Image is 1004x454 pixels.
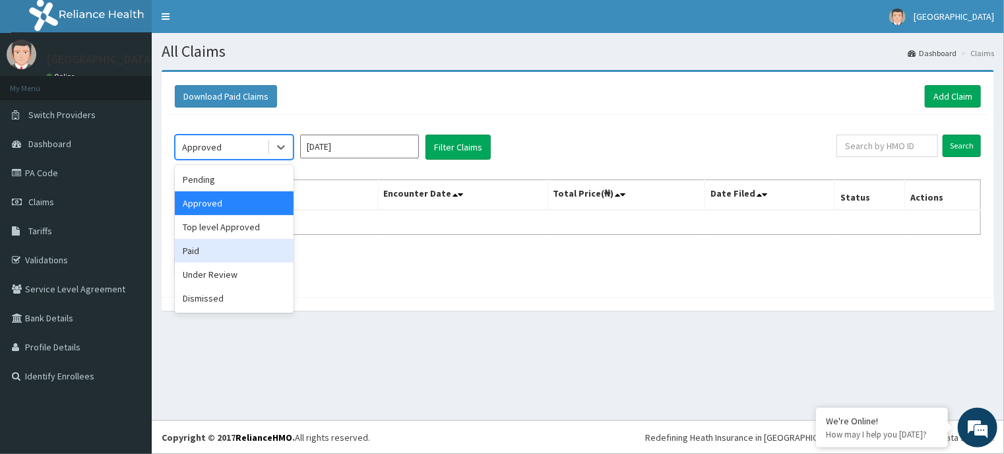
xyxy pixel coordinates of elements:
th: Total Price(₦) [548,180,705,211]
div: Dismissed [175,286,294,310]
span: [GEOGRAPHIC_DATA] [914,11,994,22]
img: User Image [889,9,906,25]
div: We're Online! [826,415,938,427]
p: How may I help you today? [826,429,938,440]
p: [GEOGRAPHIC_DATA] [46,53,155,65]
button: Filter Claims [425,135,491,160]
a: Online [46,72,78,81]
img: User Image [7,40,36,69]
span: Claims [28,196,54,208]
div: Approved [182,141,222,154]
div: Under Review [175,263,294,286]
th: Actions [905,180,981,211]
div: Redefining Heath Insurance in [GEOGRAPHIC_DATA] using Telemedicine and Data Science! [645,431,994,444]
th: Encounter Date [378,180,548,211]
input: Search [943,135,981,157]
span: Dashboard [28,138,71,150]
a: Add Claim [925,85,981,108]
li: Claims [958,48,994,59]
strong: Copyright © 2017 . [162,432,295,443]
span: Switch Providers [28,109,96,121]
div: Pending [175,168,294,191]
footer: All rights reserved. [152,420,1004,454]
input: Search by HMO ID [836,135,938,157]
button: Download Paid Claims [175,85,277,108]
div: Top level Approved [175,215,294,239]
input: Select Month and Year [300,135,419,158]
a: Dashboard [908,48,957,59]
div: Paid [175,239,294,263]
h1: All Claims [162,43,994,60]
a: RelianceHMO [235,432,292,443]
th: Status [834,180,904,211]
div: Approved [175,191,294,215]
span: Tariffs [28,225,52,237]
th: Date Filed [705,180,834,211]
